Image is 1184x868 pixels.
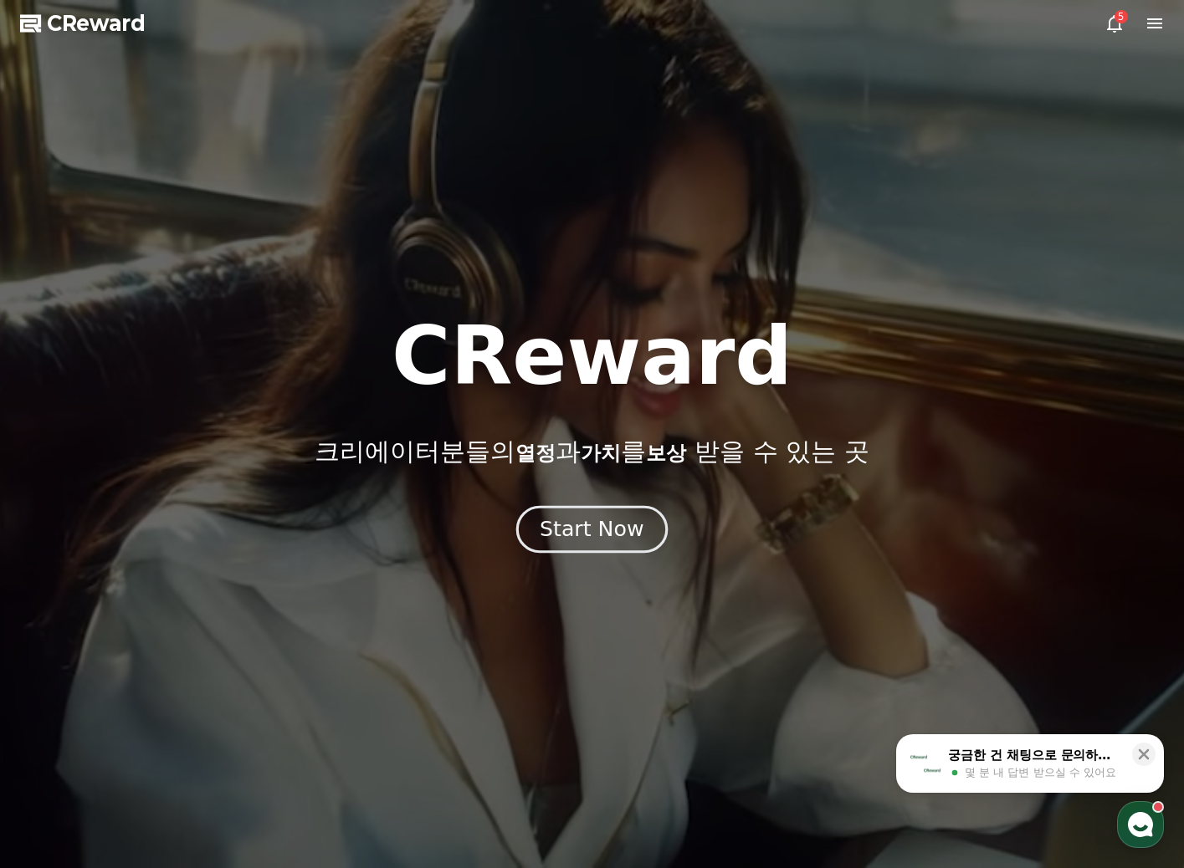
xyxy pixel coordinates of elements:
a: 설정 [216,530,321,572]
a: 홈 [5,530,110,572]
p: 크리에이터분들의 과 를 받을 수 있는 곳 [315,437,869,467]
span: 설정 [259,555,279,569]
div: 5 [1115,10,1128,23]
div: Start Now [540,515,643,544]
button: Start Now [516,506,668,554]
a: Start Now [520,523,664,539]
span: 보상 [646,442,686,465]
span: 홈 [53,555,63,569]
span: 가치 [581,442,621,465]
span: CReward [47,10,146,37]
a: 5 [1105,13,1125,33]
span: 열정 [515,442,556,465]
a: 대화 [110,530,216,572]
h1: CReward [392,316,792,396]
span: 대화 [153,556,173,569]
a: CReward [20,10,146,37]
